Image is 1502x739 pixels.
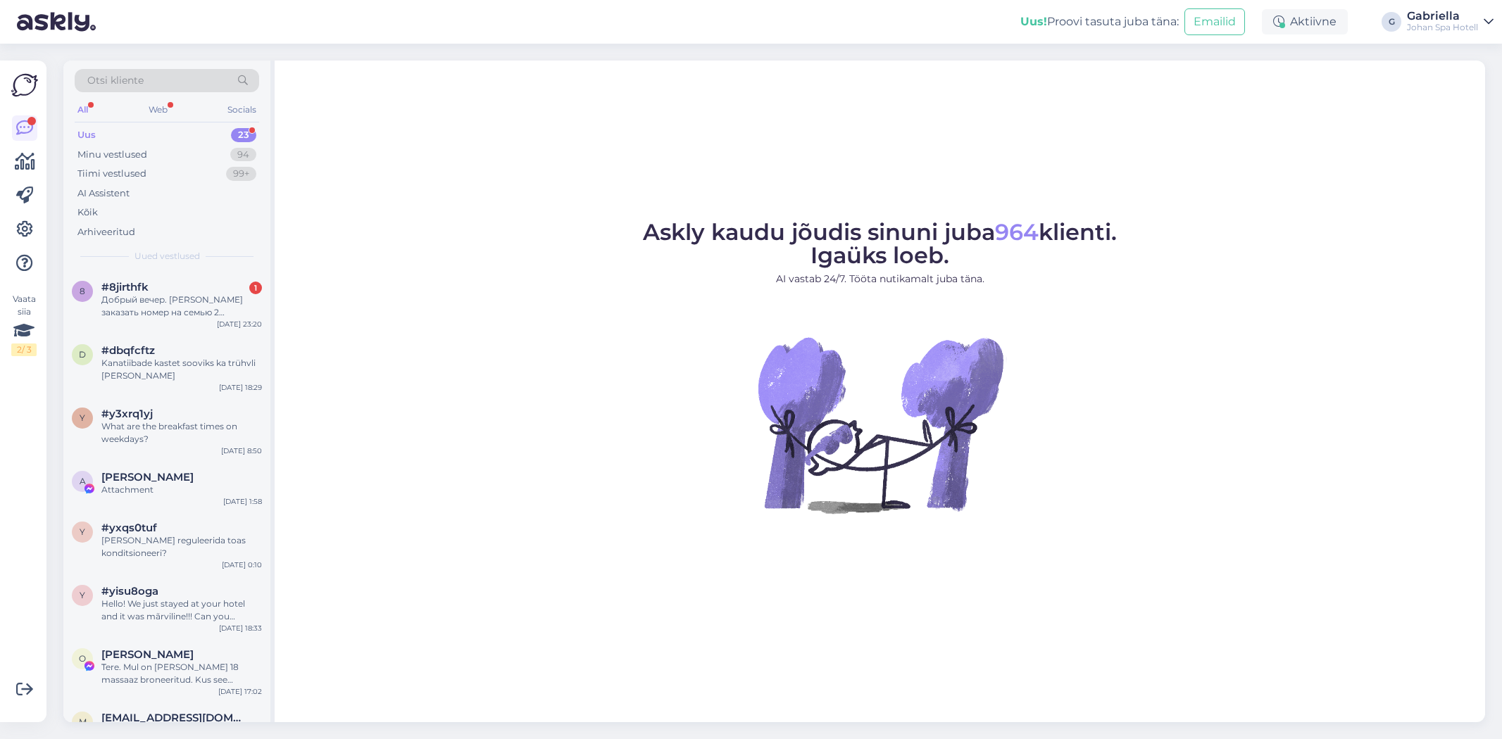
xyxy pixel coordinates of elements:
[77,206,98,220] div: Kõik
[101,648,194,661] span: Oliver Ritsoson
[101,712,248,724] span: mika.pasa@gmail.com
[75,101,91,119] div: All
[101,598,262,623] div: Hello! We just stayed at your hotel and it was mãrviline!!! Can you possibly tell me what kind of...
[219,382,262,393] div: [DATE] 18:29
[77,225,135,239] div: Arhiveeritud
[230,148,256,162] div: 94
[1407,11,1478,22] div: Gabriella
[101,471,194,484] span: Andrus Rako
[643,272,1117,286] p: AI vastab 24/7. Tööta nutikamalt juba täna.
[1020,13,1179,30] div: Proovi tasuta juba täna:
[80,526,85,537] span: y
[1184,8,1245,35] button: Emailid
[101,293,262,319] div: Добрый вечер. [PERSON_NAME] заказать номер на семью 2 взрослых и 2 детей 8 лет и 16 лет. [DATE] п...
[87,73,144,88] span: Otsi kliente
[643,218,1117,269] span: Askly kaudu jõudis sinuni juba klienti. Igaüks loeb.
[219,623,262,633] div: [DATE] 18:33
[1020,15,1047,28] b: Uus!
[80,286,85,296] span: 8
[79,653,86,664] span: O
[223,496,262,507] div: [DATE] 1:58
[101,661,262,686] div: Tere. Mul on [PERSON_NAME] 18 massaaz broneeritud. Kus see toimub?
[80,476,86,486] span: A
[101,534,262,560] div: [PERSON_NAME] reguleerida toas konditsioneeri?
[249,282,262,294] div: 1
[221,446,262,456] div: [DATE] 8:50
[101,408,153,420] span: #y3xrq1yj
[80,590,85,600] span: y
[101,484,262,496] div: Attachment
[79,716,87,727] span: m
[217,319,262,329] div: [DATE] 23:20
[226,167,256,181] div: 99+
[146,101,170,119] div: Web
[1407,22,1478,33] div: Johan Spa Hotell
[11,72,38,99] img: Askly Logo
[995,218,1039,246] span: 964
[101,420,262,446] div: What are the breakfast times on weekdays?
[101,281,149,293] span: #8jirthfk
[101,357,262,382] div: Kanatiibade kastet sooviks ka trühvli [PERSON_NAME]
[231,128,256,142] div: 23
[77,148,147,162] div: Minu vestlused
[1407,11,1494,33] a: GabriellaJohan Spa Hotell
[11,293,37,356] div: Vaata siia
[101,522,157,534] span: #yxqs0tuf
[753,298,1007,551] img: No Chat active
[218,686,262,697] div: [DATE] 17:02
[222,560,262,570] div: [DATE] 0:10
[77,167,146,181] div: Tiimi vestlused
[1262,9,1348,34] div: Aktiivne
[134,250,200,263] span: Uued vestlused
[79,349,86,360] span: d
[80,412,85,423] span: y
[77,187,130,201] div: AI Assistent
[11,343,37,356] div: 2 / 3
[77,128,96,142] div: Uus
[225,101,259,119] div: Socials
[101,585,158,598] span: #yisu8oga
[101,344,155,357] span: #dbqfcftz
[1382,12,1401,32] div: G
